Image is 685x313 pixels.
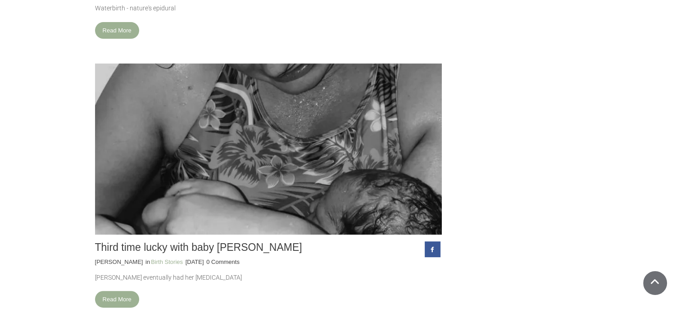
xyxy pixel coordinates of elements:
a: Read More [95,291,139,308]
a: Birth Stories [151,258,183,266]
p: [DATE] [186,258,204,266]
a: [PERSON_NAME] [95,258,143,266]
p: [PERSON_NAME] eventually had her [MEDICAL_DATA] [95,273,442,282]
a: Third time lucky with baby Luah Sophia [95,64,442,235]
span: 0 Comments [206,259,240,265]
a: Scroll To Top [643,271,667,295]
a: Read More [95,22,139,39]
a: Third time lucky with baby [PERSON_NAME] [95,241,302,253]
span: in [145,259,150,265]
p: Waterbirth - nature's epidural [95,4,442,13]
